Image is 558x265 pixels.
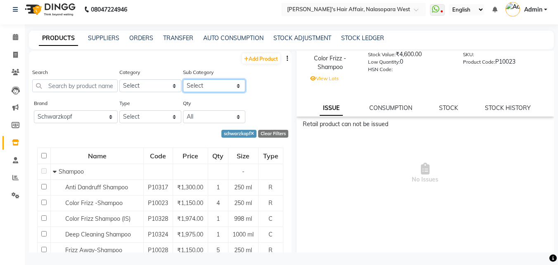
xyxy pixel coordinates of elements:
[148,184,168,191] span: P10317
[88,34,119,42] a: SUPPLIERS
[369,104,412,112] a: CONSUMPTION
[216,215,220,222] span: 1
[506,2,520,17] img: Admin
[148,215,168,222] span: P10328
[32,69,48,76] label: Search
[216,184,220,191] span: 1
[229,148,258,163] div: Size
[485,104,531,112] a: STOCK HISTORY
[234,246,252,254] span: 250 ml
[463,51,474,58] label: SKU:
[234,184,252,191] span: 250 ml
[524,5,542,14] span: Admin
[303,120,548,129] div: Retail product can not be issued
[320,101,343,116] a: ISSUE
[368,50,451,62] div: ₹4,600.00
[65,199,123,207] span: Color Frizz -Shampoo
[53,168,59,175] span: Collapse Row
[34,100,47,107] label: Brand
[268,246,273,254] span: R
[119,100,130,107] label: Type
[221,130,256,138] div: schwarzkopf
[305,54,356,72] div: Color Frizz -Shampoo
[233,231,254,238] span: 1000 ml
[65,215,131,222] span: Color Frizz Shampoo (IS)
[148,231,168,238] span: P10324
[51,148,143,163] div: Name
[268,215,273,222] span: C
[32,79,118,92] input: Search by product name or code
[177,215,203,222] span: ₹1,974.00
[216,199,220,207] span: 4
[310,75,339,82] label: View Lots
[216,231,220,238] span: 1
[65,231,131,238] span: Deep Cleaning Shampoo
[303,132,548,215] span: No Issues
[144,148,172,163] div: Code
[65,184,128,191] span: Anti Dandruff Shampoo
[259,148,283,163] div: Type
[463,57,546,69] div: P10023
[177,199,203,207] span: ₹1,150.00
[177,231,203,238] span: ₹1,975.00
[203,34,264,42] a: AUTO CONSUMPTION
[216,246,220,254] span: 5
[209,148,228,163] div: Qty
[148,246,168,254] span: P10028
[234,215,252,222] span: 998 ml
[258,130,288,138] div: Clear Filters
[341,34,384,42] a: STOCK LEDGER
[368,51,396,58] label: Stock Value:
[183,100,191,107] label: Qty
[368,66,393,73] label: HSN Code:
[183,69,214,76] label: Sub Category
[268,231,273,238] span: C
[242,168,245,175] span: -
[268,184,273,191] span: R
[268,199,273,207] span: R
[39,31,78,46] a: PRODUCTS
[173,148,207,163] div: Price
[368,57,451,69] div: 0
[242,53,280,64] a: Add Product
[463,58,495,66] label: Product Code:
[368,58,400,66] label: Low Quantity:
[129,34,153,42] a: ORDERS
[439,104,458,112] a: STOCK
[119,69,140,76] label: Category
[234,199,252,207] span: 250 ml
[163,34,193,42] a: TRANSFER
[65,246,122,254] span: Frizz Away-Shampoo
[59,168,84,175] span: Shampoo
[177,246,203,254] span: ₹1,150.00
[273,34,331,42] a: STOCK ADJUSTMENT
[148,199,168,207] span: P10023
[177,184,203,191] span: ₹1,300.00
